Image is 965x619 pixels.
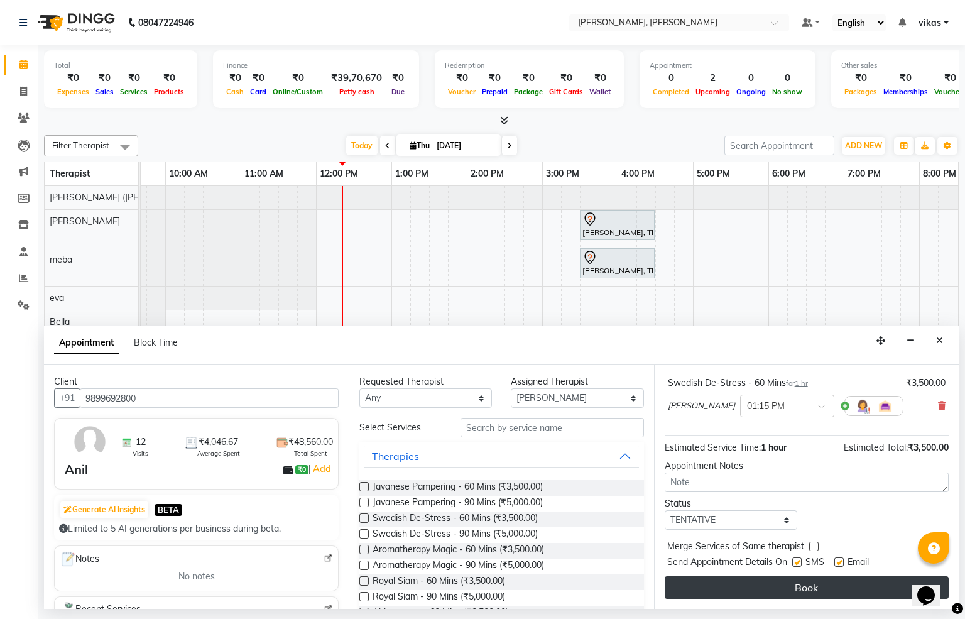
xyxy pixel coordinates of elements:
div: Limited to 5 AI generations per business during beta. [59,522,334,535]
span: Services [117,87,151,96]
span: ₹4,046.67 [199,435,238,449]
iframe: chat widget [912,569,952,606]
a: 12:00 PM [317,165,361,183]
div: ₹0 [92,71,117,85]
button: Therapies [364,445,638,468]
div: Status [665,497,797,510]
span: Completed [650,87,692,96]
span: ₹48,560.00 [288,435,333,449]
span: eva [50,292,64,304]
button: Generate AI Insights [60,501,148,518]
div: Swedish De-Stress - 60 Mins [668,376,808,390]
span: Filter Therapist [52,140,109,150]
span: ADD NEW [845,141,882,150]
img: logo [32,5,118,40]
div: ₹0 [511,71,546,85]
button: Close [930,331,949,351]
a: 5:00 PM [694,165,733,183]
div: ₹0 [546,71,586,85]
span: Send Appointment Details On [667,556,787,571]
span: Petty cash [336,87,378,96]
div: Therapies [372,449,419,464]
a: Add [311,461,333,476]
button: ADD NEW [842,137,885,155]
span: 12 [136,435,146,449]
span: Royal Siam - 60 Mins (₹3,500.00) [373,574,505,590]
small: for [786,379,808,388]
div: ₹0 [479,71,511,85]
a: 3:00 PM [543,165,582,183]
span: Card [247,87,270,96]
span: Thu [406,141,433,150]
div: Requested Therapist [359,375,492,388]
span: Bella [50,316,70,327]
div: ₹3,500.00 [906,376,946,390]
span: Javanese Pampering - 60 Mins (₹3,500.00) [373,480,543,496]
div: ₹0 [117,71,151,85]
div: Client [54,375,339,388]
span: Package [511,87,546,96]
div: ₹39,70,670 [326,71,387,85]
span: Expenses [54,87,92,96]
a: 7:00 PM [844,165,884,183]
span: [PERSON_NAME] [50,216,120,227]
a: 8:00 PM [920,165,959,183]
a: 10:00 AM [166,165,211,183]
span: Online/Custom [270,87,326,96]
a: 2:00 PM [467,165,507,183]
div: Total [54,60,187,71]
span: Visits [133,449,148,458]
div: ₹0 [841,71,880,85]
span: vikas [919,16,941,30]
span: Today [346,136,378,155]
a: 4:00 PM [618,165,658,183]
span: Block Time [134,337,178,348]
div: Finance [223,60,409,71]
div: ₹0 [247,71,270,85]
span: Memberships [880,87,931,96]
span: Therapist [50,168,90,179]
a: 1:00 PM [392,165,432,183]
span: Merge Services of Same therapist [667,540,804,556]
div: [PERSON_NAME], TK01, 03:30 PM-04:30 PM, Javanese Pampering - 60 Mins [581,250,653,277]
input: Search by Name/Mobile/Email/Code [80,388,339,408]
div: Anil [65,460,88,479]
span: Voucher [445,87,479,96]
input: Search Appointment [724,136,834,155]
span: Average Spent [197,449,240,458]
button: +91 [54,388,80,408]
button: Book [665,576,949,599]
span: Estimated Total: [844,442,908,453]
span: [PERSON_NAME] [668,400,735,412]
span: Cash [223,87,247,96]
div: Assigned Therapist [511,375,643,388]
span: ₹0 [295,465,308,475]
span: Aromatherapy Magic - 60 Mins (₹3,500.00) [373,543,544,559]
span: Gift Cards [546,87,586,96]
span: Notes [60,551,99,567]
span: SMS [805,556,824,571]
a: 11:00 AM [241,165,286,183]
div: 0 [733,71,769,85]
span: Due [388,87,408,96]
img: Interior.png [878,398,893,414]
div: ₹0 [880,71,931,85]
span: Royal Siam - 90 Mins (₹5,000.00) [373,590,505,606]
span: Swedish De-Stress - 60 Mins (₹3,500.00) [373,512,538,527]
span: No show [769,87,805,96]
span: Aromatherapy Magic - 90 Mins (₹5,000.00) [373,559,544,574]
span: Products [151,87,187,96]
span: Appointment [54,332,119,354]
span: meba [50,254,72,265]
a: 6:00 PM [769,165,809,183]
div: ₹0 [387,71,409,85]
span: Prepaid [479,87,511,96]
div: Appointment Notes [665,459,949,473]
div: ₹0 [586,71,614,85]
span: BETA [155,504,182,516]
span: [PERSON_NAME] ([PERSON_NAME]) [50,192,198,203]
img: avatar [72,424,108,460]
span: Estimated Service Time: [665,442,761,453]
input: Search by service name [461,418,644,437]
span: ₹3,500.00 [908,442,949,453]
